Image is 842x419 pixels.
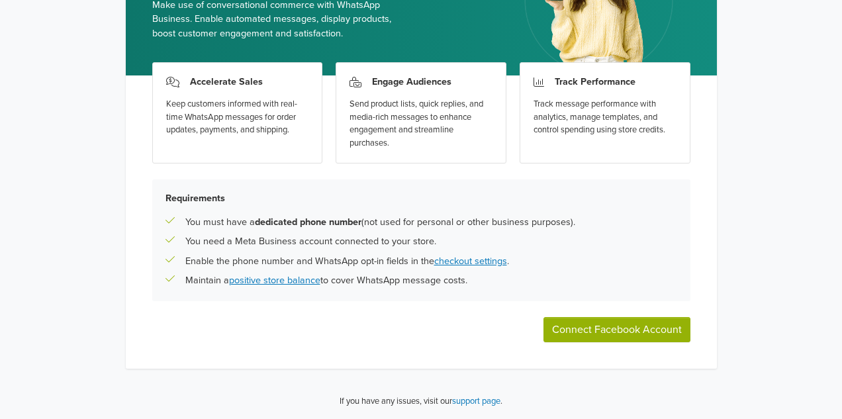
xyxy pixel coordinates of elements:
h3: Engage Audiences [372,76,451,87]
div: Send product lists, quick replies, and media-rich messages to enhance engagement and streamline p... [350,98,492,150]
h5: Requirements [165,193,677,204]
a: support page [452,396,500,406]
p: You must have a (not used for personal or other business purposes). [185,215,575,230]
p: You need a Meta Business account connected to your store. [185,234,436,249]
div: Track message performance with analytics, manage templates, and control spending using store cred... [534,98,677,137]
a: checkout settings [434,256,507,267]
h3: Track Performance [555,76,635,87]
p: Maintain a to cover WhatsApp message costs. [185,273,467,288]
p: Enable the phone number and WhatsApp opt-in fields in the . [185,254,509,269]
button: Connect Facebook Account [543,317,690,342]
h3: Accelerate Sales [190,76,263,87]
b: dedicated phone number [255,216,361,228]
div: Keep customers informed with real-time WhatsApp messages for order updates, payments, and shipping. [166,98,309,137]
p: If you have any issues, visit our . [340,395,502,408]
a: positive store balance [229,275,320,286]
